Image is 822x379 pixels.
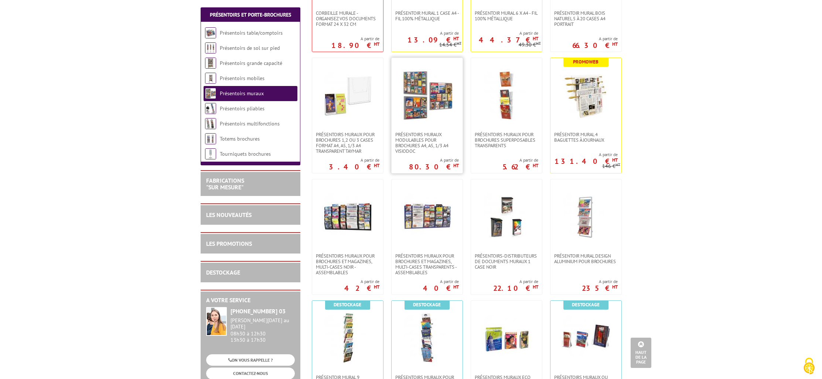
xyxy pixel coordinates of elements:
sup: HT [533,35,538,42]
sup: HT [615,162,620,167]
a: Présentoir mural 1 case A4 - Fil 100% métallique [392,10,463,21]
span: PRÉSENTOIRS MURAUX POUR BROCHURES ET MAGAZINES, MULTI-CASES NOIR - ASSEMBLABLES [316,253,379,275]
a: Présentoirs table/comptoirs [220,30,283,36]
span: Présentoir mural 4 baguettes à journaux [554,132,618,143]
p: 13.09 € [407,38,459,42]
img: Présentoirs mobiles [205,73,216,84]
img: PRÉSENTOIR MURAL 9 COMPARTIMENTS FORMAT A4 [322,312,374,364]
img: Présentoirs muraux [205,88,216,99]
a: PRÉSENTOIRS-DISTRIBUTEURS DE DOCUMENTS MURAUX 1 CASE NOIR [471,253,542,270]
sup: HT [533,162,538,169]
a: Corbeille Murale - Organisez vos documents format 24 x 32 cm [312,10,383,27]
span: A partir de [572,36,618,42]
sup: HT [457,41,461,46]
img: Totems brochures [205,133,216,144]
a: DESTOCKAGE [206,269,240,276]
img: PRÉSENTOIRS-DISTRIBUTEURS DE DOCUMENTS MURAUX 1 CASE NOIR [481,190,532,242]
div: 08h30 à 12h30 13h30 à 17h30 [231,317,295,343]
a: Présentoirs muraux [220,90,264,97]
a: FABRICATIONS"Sur Mesure" [206,177,244,191]
span: A partir de [550,152,618,158]
span: A partir de [502,157,538,163]
sup: HT [453,162,459,169]
span: PRÉSENTOIRS-DISTRIBUTEURS DE DOCUMENTS MURAUX 1 CASE NOIR [475,253,538,270]
p: 22.10 € [493,286,538,290]
sup: HT [453,35,459,42]
a: Présentoir mural 4 baguettes à journaux [550,132,621,143]
img: PRÉSENTOIRS MURAUX POUR BROCHURES ET MAGAZINES, MULTI-CASES TRANSPARENTS - ASSEMBLABLES [401,190,453,242]
p: 80.30 € [409,165,459,169]
b: Promoweb [573,59,598,65]
a: PRÉSENTOIRS MURAUX POUR BROCHURES SUPERPOSABLES TRANSPARENTS [471,132,542,148]
img: PRÉSENTOIRS MURAUX POUR BROCHURES 1,2 OU 3 CASES FORMAT A4, A5, 1/3 A4 TRANSPARENT TAYMAR [322,69,374,121]
a: LES NOUVEAUTÉS [206,211,252,218]
p: 235 € [582,286,618,290]
span: PRÉSENTOIR MURAL DESIGN ALUMINIUM POUR BROCHURES [554,253,618,264]
p: 14.54 € [439,42,461,48]
a: PRÉSENTOIRS MURAUX POUR BROCHURES 1,2 OU 3 CASES FORMAT A4, A5, 1/3 A4 TRANSPARENT TAYMAR [312,132,383,154]
p: 131.40 € [555,159,618,163]
img: Présentoirs muraux modulables pour brochures A4, A5, 1/3 A4 VISIODOC [401,69,453,121]
p: 66.30 € [572,43,618,48]
sup: HT [536,41,541,46]
sup: HT [612,284,618,290]
p: 44.37 € [479,38,538,42]
img: Présentoirs de sol sur pied [205,42,216,54]
span: A partir de [423,279,459,285]
span: A partir de [331,36,379,42]
img: Présentoirs muraux Eco simple case A5, A4 & 1/3 A4 [481,312,532,364]
span: A partir de [344,279,379,285]
a: CONTACTEZ-NOUS [206,368,295,379]
p: 5.62 € [502,165,538,169]
a: PRÉSENTOIR MURAL DESIGN ALUMINIUM POUR BROCHURES [550,253,621,264]
span: A partir de [409,157,459,163]
button: Cookies (fenêtre modale) [796,354,822,379]
span: Corbeille Murale - Organisez vos documents format 24 x 32 cm [316,10,379,27]
img: Présentoirs table/comptoirs [205,27,216,38]
a: Tourniquets brochures [220,151,271,157]
a: PRÉSENTOIRS MURAUX POUR BROCHURES ET MAGAZINES, MULTI-CASES NOIR - ASSEMBLABLES [312,253,383,275]
sup: HT [374,41,379,47]
p: 146 € [602,163,620,169]
span: PRÉSENTOIRS MURAUX POUR BROCHURES 1,2 OU 3 CASES FORMAT A4, A5, 1/3 A4 TRANSPARENT TAYMAR [316,132,379,154]
a: Présentoirs muraux modulables pour brochures A4, A5, 1/3 A4 VISIODOC [392,132,463,154]
p: 3.40 € [329,165,379,169]
sup: HT [533,284,538,290]
sup: HT [374,162,379,169]
p: 40 € [423,286,459,290]
a: Présentoirs multifonctions [220,120,280,127]
span: PRÉSENTOIRS MURAUX POUR BROCHURES ET MAGAZINES, MULTI-CASES TRANSPARENTS - ASSEMBLABLES [395,253,459,275]
a: Présentoirs de sol sur pied [220,45,280,51]
span: Présentoir mural 6 x A4 - Fil 100% métallique [475,10,538,21]
span: A partir de [392,30,459,36]
span: A partir de [582,279,618,285]
sup: HT [612,41,618,47]
a: Présentoirs pliables [220,105,265,112]
b: Destockage [334,302,361,308]
p: 18.90 € [331,43,379,48]
img: Cookies (fenêtre modale) [800,357,818,375]
img: Tourniquets brochures [205,148,216,159]
sup: HT [612,157,618,163]
h2: A votre service [206,297,295,304]
img: PRÉSENTOIR MURAL DESIGN ALUMINIUM POUR BROCHURES [560,190,612,242]
p: 42 € [344,286,379,290]
img: PRÉSENTOIRS MURAUX OU COMPTOIRS, SIMPLE CASE – TRANSPARENTS [560,312,612,364]
a: PRÉSENTOIRS MURAUX POUR BROCHURES ET MAGAZINES, MULTI-CASES TRANSPARENTS - ASSEMBLABLES [392,253,463,275]
a: ON VOUS RAPPELLE ? [206,354,295,366]
img: Présentoirs pliables [205,103,216,114]
strong: [PHONE_NUMBER] 03 [231,307,286,315]
img: widget-service.jpg [206,307,227,336]
span: A partir de [329,157,379,163]
span: Présentoirs muraux modulables pour brochures A4, A5, 1/3 A4 VISIODOC [395,132,459,154]
a: Présentoirs mobiles [220,75,265,82]
img: Présentoir mural 4 baguettes à journaux [560,69,612,121]
a: LES PROMOTIONS [206,240,252,247]
p: 49.30 € [519,42,541,48]
span: A partir de [493,279,538,285]
sup: HT [374,284,379,290]
span: PRÉSENTOIRS MURAUX POUR BROCHURES SUPERPOSABLES TRANSPARENTS [475,132,538,148]
span: Présentoir mural 1 case A4 - Fil 100% métallique [395,10,459,21]
a: Haut de la page [631,338,651,368]
a: Présentoirs grande capacité [220,60,282,66]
